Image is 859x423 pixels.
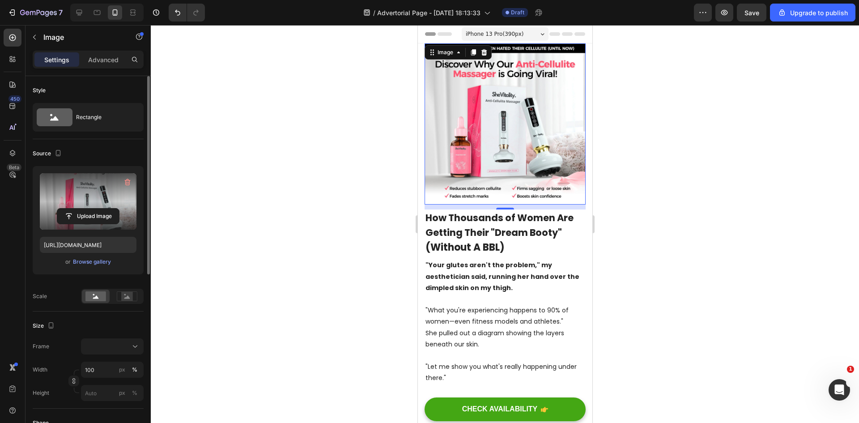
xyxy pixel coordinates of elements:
div: Undo/Redo [169,4,205,21]
div: Browse gallery [73,258,111,266]
div: Upgrade to publish [778,8,848,17]
button: 7 [4,4,67,21]
span: or [65,256,71,267]
p: Settings [44,55,69,64]
button: Browse gallery [72,257,111,266]
div: Rectangle [76,107,131,128]
iframe: Intercom live chat [829,379,850,401]
div: % [132,366,137,374]
button: Save [737,4,766,21]
span: Draft [511,9,524,17]
p: 7 [59,7,63,18]
div: Source [33,148,64,160]
div: px [119,366,125,374]
div: Size [33,320,56,332]
button: px [129,388,140,398]
div: Style [33,86,46,94]
p: Image [43,32,119,43]
div: px [119,389,125,397]
button: Upgrade to publish [770,4,855,21]
input: https://example.com/image.jpg [40,237,136,253]
label: Height [33,389,49,397]
label: Frame [33,342,49,350]
button: % [117,364,128,375]
span: Save [744,9,759,17]
input: px% [81,362,144,378]
input: px% [81,385,144,401]
span: / [373,8,375,17]
label: Width [33,366,47,374]
span: Advertorial Page - [DATE] 18:13:33 [377,8,481,17]
div: Scale [33,292,47,300]
button: Upload Image [57,208,119,224]
span: 1 [847,366,854,373]
button: % [117,388,128,398]
div: 450 [9,95,21,103]
button: px [129,364,140,375]
div: % [132,389,137,397]
p: Advanced [88,55,119,64]
iframe: Design area [418,25,592,423]
div: Beta [7,164,21,171]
